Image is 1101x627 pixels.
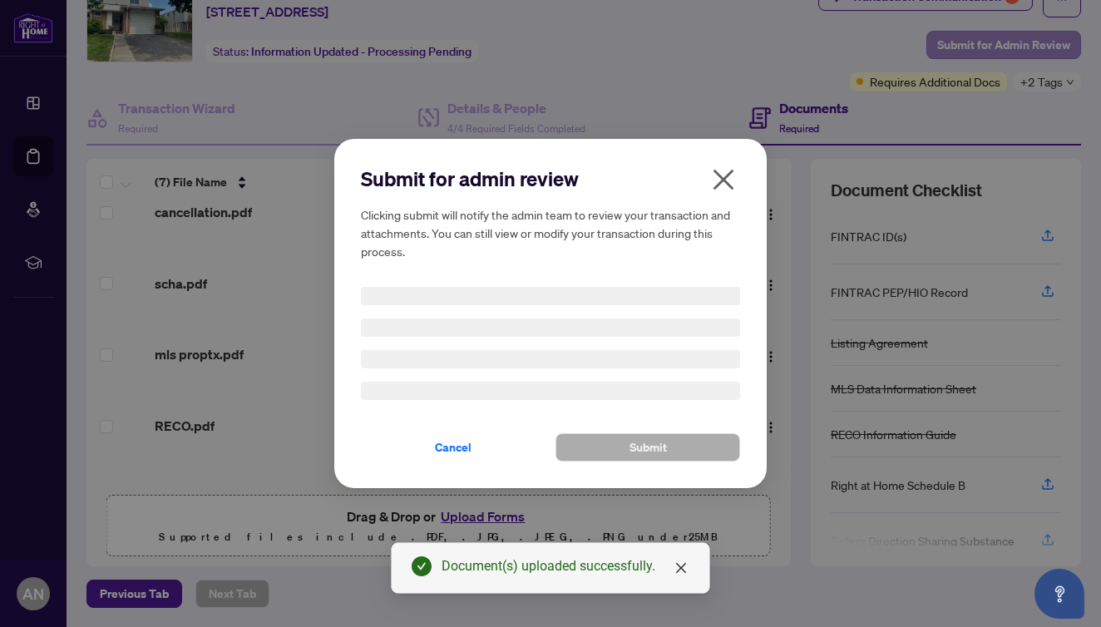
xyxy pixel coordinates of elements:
[361,433,546,462] button: Cancel
[412,556,432,576] span: check-circle
[674,561,688,575] span: close
[361,165,740,192] h2: Submit for admin review
[435,434,472,461] span: Cancel
[555,433,740,462] button: Submit
[710,166,737,193] span: close
[361,205,740,260] h5: Clicking submit will notify the admin team to review your transaction and attachments. You can st...
[1034,569,1084,619] button: Open asap
[672,559,690,577] a: Close
[442,556,689,576] div: Document(s) uploaded successfully.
